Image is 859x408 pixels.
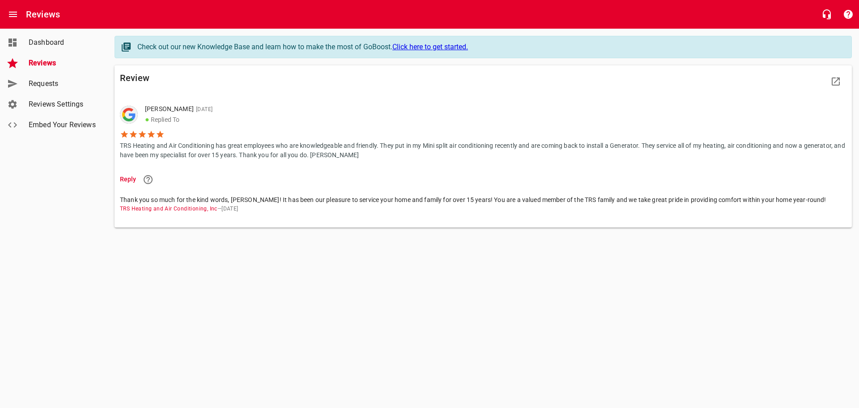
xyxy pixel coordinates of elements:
a: Click here to get started. [392,43,468,51]
button: Support Portal [838,4,859,25]
span: — [DATE] [120,205,839,214]
span: ● [145,115,149,124]
div: Google [120,106,138,124]
h6: Review [120,71,483,85]
button: Live Chat [816,4,838,25]
span: Requests [29,78,97,89]
a: Learn more about responding to reviews [137,169,159,190]
p: Replied To [145,114,839,125]
span: Embed Your Reviews [29,120,97,130]
a: View Review Site [825,71,846,92]
span: [DATE] [194,106,213,112]
li: Reply [120,168,846,190]
div: Check out our new Knowledge Base and learn how to make the most of GoBoost. [137,42,842,52]
span: Reviews [29,58,97,69]
h6: Reviews [26,7,60,21]
p: [PERSON_NAME] [145,104,839,114]
img: google-dark.png [120,106,138,124]
span: TRS Heating and Air Conditioning, Inc [120,206,217,212]
button: Open drawer [2,4,24,25]
span: Thank you so much for the kind words, [PERSON_NAME]! It has been our pleasure to service your hom... [120,195,839,205]
span: Reviews Settings [29,99,97,110]
p: TRS Heating and Air Conditioning has great employees who are knowledgeable and friendly. They put... [120,139,846,160]
span: Dashboard [29,37,97,48]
